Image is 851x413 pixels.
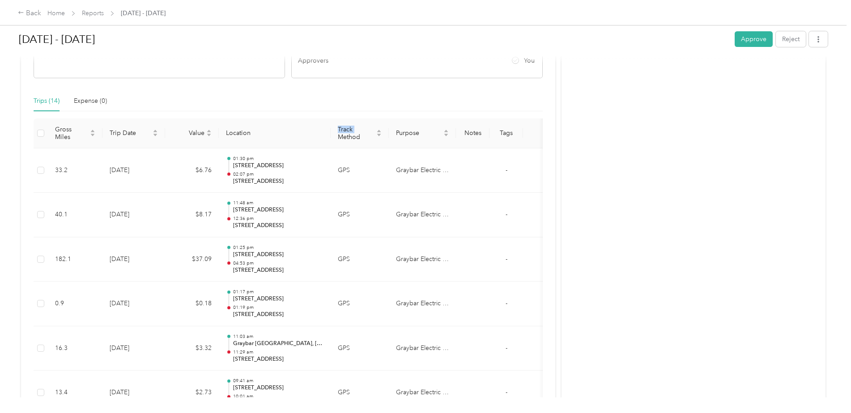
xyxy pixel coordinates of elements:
p: 11:48 am [233,200,323,206]
p: [STREET_ADDRESS] [233,206,323,214]
td: 16.3 [48,326,102,371]
span: - [506,344,507,352]
button: Approve [735,31,773,47]
td: $0.18 [165,282,219,326]
td: Graybar Electric Company, Inc [389,282,456,326]
td: [DATE] [102,193,165,237]
div: Back [18,8,41,19]
th: Trip Date [102,118,165,148]
th: Gross Miles [48,118,102,148]
td: GPS [331,193,389,237]
p: 11:03 am [233,333,323,340]
p: [STREET_ADDRESS] [233,251,323,259]
p: 10:01 am [233,393,323,400]
button: Reject [776,31,806,47]
span: caret-up [443,128,449,134]
td: [DATE] [102,282,165,326]
td: [DATE] [102,326,165,371]
p: [STREET_ADDRESS] [233,177,323,185]
span: - [506,299,507,307]
span: caret-up [153,128,158,134]
span: caret-down [206,132,212,138]
p: [STREET_ADDRESS] [233,162,323,170]
span: Purpose [396,129,442,137]
td: [DATE] [102,237,165,282]
td: Graybar Electric Company, Inc [389,326,456,371]
span: caret-up [376,128,382,134]
td: Graybar Electric Company, Inc [389,148,456,193]
span: caret-down [90,132,95,138]
th: Track Method [331,118,389,148]
p: [STREET_ADDRESS] [233,355,323,363]
a: Reports [82,9,104,17]
th: Value [165,118,219,148]
td: Graybar Electric Company, Inc [389,193,456,237]
span: caret-down [153,132,158,138]
span: caret-up [206,128,212,134]
td: [DATE] [102,148,165,193]
a: Home [47,9,65,17]
th: Tags [489,118,523,148]
td: $6.76 [165,148,219,193]
span: caret-down [443,132,449,138]
p: 12:36 pm [233,215,323,222]
td: 40.1 [48,193,102,237]
td: 182.1 [48,237,102,282]
p: 04:53 pm [233,260,323,266]
p: [STREET_ADDRESS] [233,222,323,230]
p: 11:29 am [233,349,323,355]
p: Graybar [GEOGRAPHIC_DATA], [GEOGRAPHIC_DATA] [233,340,323,348]
th: Notes [456,118,489,148]
p: 01:30 pm [233,156,323,162]
td: 33.2 [48,148,102,193]
span: caret-down [376,132,382,138]
span: - [506,388,507,396]
p: 09:41 am [233,378,323,384]
td: GPS [331,237,389,282]
iframe: Everlance-gr Chat Button Frame [801,363,851,413]
td: GPS [331,326,389,371]
td: $37.09 [165,237,219,282]
p: 01:19 pm [233,304,323,311]
p: [STREET_ADDRESS] [233,295,323,303]
span: caret-up [90,128,95,134]
th: Location [219,118,331,148]
td: $8.17 [165,193,219,237]
span: Gross Miles [55,126,88,141]
span: Value [172,129,204,137]
span: - [506,211,507,218]
td: $3.32 [165,326,219,371]
p: [STREET_ADDRESS] [233,311,323,319]
td: Graybar Electric Company, Inc [389,237,456,282]
span: - [506,255,507,263]
p: [STREET_ADDRESS] [233,384,323,392]
p: 01:17 pm [233,289,323,295]
span: Track Method [338,126,374,141]
div: Expense (0) [74,96,107,106]
p: [STREET_ADDRESS] [233,266,323,274]
p: 02:07 pm [233,171,323,177]
span: Trip Date [110,129,151,137]
th: Purpose [389,118,456,148]
h1: Sep 1 - 30, 2025 [19,29,728,50]
span: [DATE] - [DATE] [121,8,166,18]
p: 01:25 pm [233,244,323,251]
td: GPS [331,148,389,193]
td: GPS [331,282,389,326]
div: Trips (14) [34,96,60,106]
span: - [506,166,507,174]
td: 0.9 [48,282,102,326]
